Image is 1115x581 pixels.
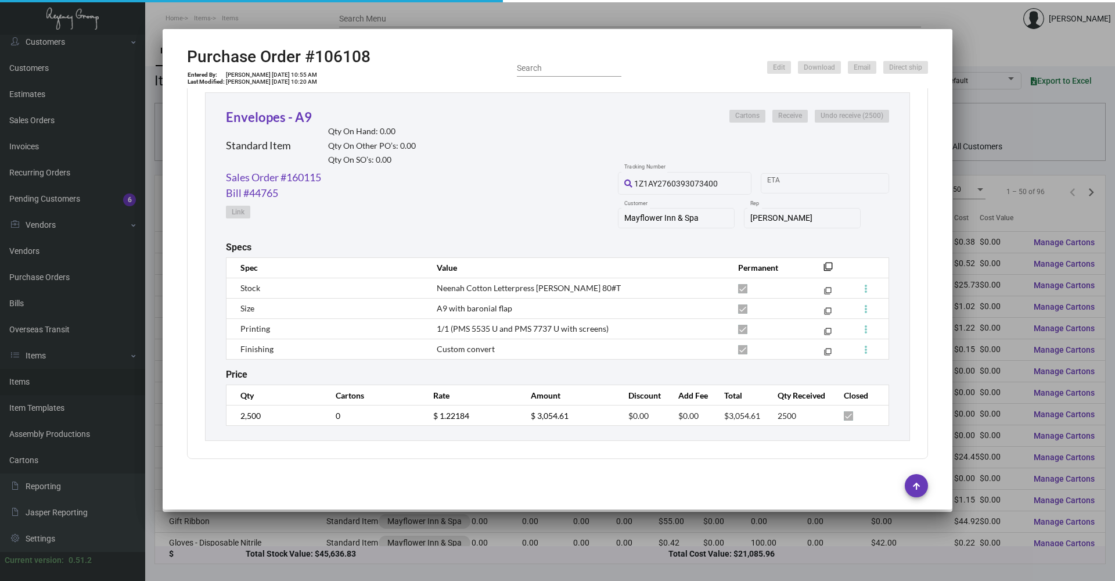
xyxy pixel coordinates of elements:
[824,310,832,317] mat-icon: filter_none
[226,139,291,152] h2: Standard Item
[422,385,519,406] th: Rate
[240,303,254,313] span: Size
[883,61,928,74] button: Direct ship
[226,242,251,253] h2: Specs
[813,178,869,188] input: End date
[889,63,922,73] span: Direct ship
[735,111,760,121] span: Cartons
[713,385,766,406] th: Total
[324,385,422,406] th: Cartons
[798,61,841,74] button: Download
[848,61,876,74] button: Email
[628,411,649,421] span: $0.00
[187,47,371,67] h2: Purchase Order #106108
[187,71,225,78] td: Entered By:
[240,324,270,333] span: Printing
[226,170,321,185] a: Sales Order #160115
[240,344,274,354] span: Finishing
[824,330,832,338] mat-icon: filter_none
[5,554,64,566] div: Current version:
[425,257,726,278] th: Value
[437,283,621,293] span: Neenah Cotton Letterpress [PERSON_NAME] 80#T
[226,369,247,380] h2: Price
[226,109,312,125] a: Envelopes - A9
[617,385,666,406] th: Discount
[328,141,416,151] h2: Qty On Other PO’s: 0.00
[437,344,495,354] span: Custom convert
[226,257,425,278] th: Spec
[767,178,803,188] input: Start date
[226,185,278,201] a: Bill #44765
[854,63,871,73] span: Email
[437,303,512,313] span: A9 with baronial flap
[726,257,806,278] th: Permanent
[437,324,609,333] span: 1/1 (PMS 5535 U and PMS 7737 U with screens)
[69,554,92,566] div: 0.51.2
[772,110,808,123] button: Receive
[778,411,796,421] span: 2500
[778,111,802,121] span: Receive
[824,350,832,358] mat-icon: filter_none
[519,385,617,406] th: Amount
[823,266,833,275] mat-icon: filter_none
[729,110,765,123] button: Cartons
[226,385,324,406] th: Qty
[634,179,718,188] span: 1Z1AY2760393073400
[240,283,260,293] span: Stock
[328,155,416,165] h2: Qty On SO’s: 0.00
[821,111,883,121] span: Undo receive (2500)
[678,411,699,421] span: $0.00
[225,71,318,78] td: [PERSON_NAME] [DATE] 10:55 AM
[832,385,889,406] th: Closed
[766,385,832,406] th: Qty Received
[815,110,889,123] button: Undo receive (2500)
[824,289,832,297] mat-icon: filter_none
[232,207,244,217] span: Link
[724,411,760,421] span: $3,054.61
[667,385,713,406] th: Add Fee
[767,61,791,74] button: Edit
[226,206,250,218] button: Link
[773,63,785,73] span: Edit
[328,127,416,137] h2: Qty On Hand: 0.00
[225,78,318,85] td: [PERSON_NAME] [DATE] 10:20 AM
[187,78,225,85] td: Last Modified:
[804,63,835,73] span: Download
